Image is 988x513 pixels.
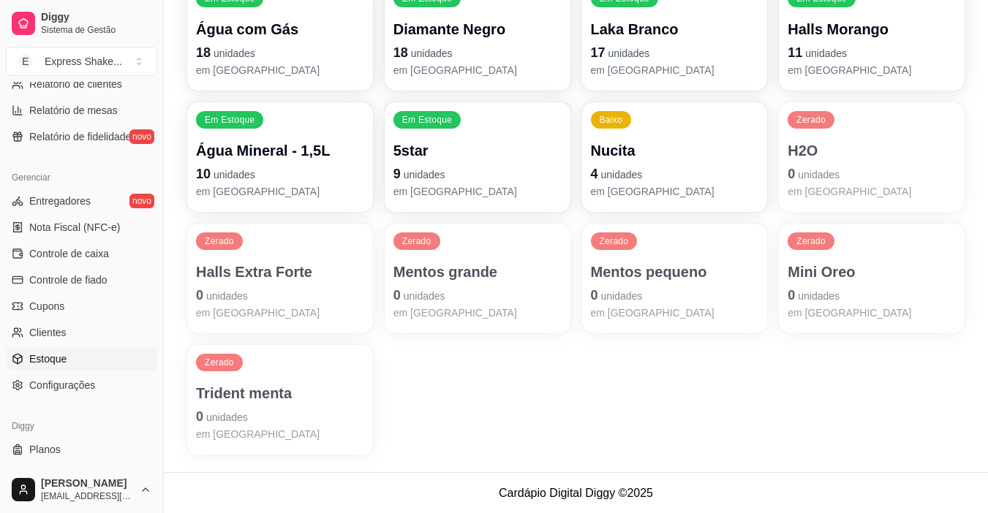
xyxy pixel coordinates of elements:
[6,72,157,96] a: Relatório de clientes
[214,169,255,180] span: unidades
[6,47,157,76] button: Select a team
[29,220,120,235] span: Nota Fiscal (NFC-e)
[6,216,157,239] a: Nota Fiscal (NFC-e)
[591,42,759,63] p: 17
[591,184,759,199] p: em [GEOGRAPHIC_DATA]
[805,47,847,59] span: unidades
[45,54,122,69] div: Express Shake ...
[187,345,373,455] button: ZeradoTrident menta0unidadesem [GEOGRAPHIC_DATA]
[6,438,157,461] a: Planos
[41,24,151,36] span: Sistema de Gestão
[18,54,33,69] span: E
[206,411,248,423] span: unidades
[411,47,453,59] span: unidades
[196,285,364,305] p: 0
[600,235,629,247] p: Zerado
[591,305,759,320] p: em [GEOGRAPHIC_DATA]
[402,114,452,126] p: Em Estoque
[196,383,364,403] p: Trident menta
[796,235,826,247] p: Zerado
[187,102,373,212] button: Em EstoqueÁgua Mineral - 1,5L10unidadesem [GEOGRAPHIC_DATA]
[196,42,364,63] p: 18
[6,347,157,370] a: Estoque
[798,169,840,180] span: unidades
[601,169,643,180] span: unidades
[779,102,965,212] button: ZeradoH2O0unidadesem [GEOGRAPHIC_DATA]
[6,6,157,41] a: DiggySistema de Gestão
[393,19,562,39] p: Diamante Negro
[582,224,768,333] button: ZeradoMentos pequeno0unidadesem [GEOGRAPHIC_DATA]
[788,184,956,199] p: em [GEOGRAPHIC_DATA]
[385,224,570,333] button: ZeradoMentos grande0unidadesem [GEOGRAPHIC_DATA]
[404,169,445,180] span: unidades
[6,268,157,292] a: Controle de fiado
[196,63,364,77] p: em [GEOGRAPHIC_DATA]
[393,305,562,320] p: em [GEOGRAPHIC_DATA]
[591,140,759,161] p: Nucita
[582,102,768,212] button: BaixoNucita4unidadesem [GEOGRAPHIC_DATA]
[788,19,956,39] p: Halls Morango
[6,99,157,122] a: Relatório de mesas
[393,262,562,282] p: Mentos grande
[205,357,234,368] p: Zerado
[6,321,157,344] a: Clientes
[29,77,122,91] span: Relatório de clientes
[29,129,131,144] span: Relatório de fidelidade
[402,235,431,247] p: Zerado
[788,262,956,282] p: Mini Oreo
[6,373,157,397] a: Configurações
[798,290,840,302] span: unidades
[29,442,61,457] span: Planos
[6,189,157,213] a: Entregadoresnovo
[779,224,965,333] button: ZeradoMini Oreo0unidadesem [GEOGRAPHIC_DATA]
[393,42,562,63] p: 18
[214,47,255,59] span: unidades
[6,414,157,438] div: Diggy
[196,19,364,39] p: Água com Gás
[591,164,759,184] p: 4
[788,305,956,320] p: em [GEOGRAPHIC_DATA]
[41,490,134,502] span: [EMAIL_ADDRESS][DOMAIN_NAME]
[196,427,364,441] p: em [GEOGRAPHIC_DATA]
[600,114,623,126] p: Baixo
[788,164,956,184] p: 0
[29,103,118,118] span: Relatório de mesas
[6,242,157,265] a: Controle de caixa
[196,262,364,282] p: Halls Extra Forte
[196,305,364,320] p: em [GEOGRAPHIC_DATA]
[796,114,826,126] p: Zerado
[41,477,134,490] span: [PERSON_NAME]
[6,125,157,148] a: Relatório de fidelidadenovo
[196,406,364,427] p: 0
[591,19,759,39] p: Laka Branco
[187,224,373,333] button: ZeradoHalls Extra Forte0unidadesem [GEOGRAPHIC_DATA]
[591,262,759,282] p: Mentos pequeno
[393,184,562,199] p: em [GEOGRAPHIC_DATA]
[196,184,364,199] p: em [GEOGRAPHIC_DATA]
[29,273,108,287] span: Controle de fiado
[29,378,95,392] span: Configurações
[29,299,64,313] span: Cupons
[788,42,956,63] p: 11
[788,63,956,77] p: em [GEOGRAPHIC_DATA]
[41,11,151,24] span: Diggy
[206,290,248,302] span: unidades
[196,140,364,161] p: Água Mineral - 1,5L
[385,102,570,212] button: Em Estoque5star9unidadesem [GEOGRAPHIC_DATA]
[6,472,157,507] button: [PERSON_NAME][EMAIL_ADDRESS][DOMAIN_NAME]
[591,285,759,305] p: 0
[205,114,254,126] p: Em Estoque
[393,164,562,184] p: 9
[601,290,643,302] span: unidades
[29,325,67,340] span: Clientes
[196,164,364,184] p: 10
[6,166,157,189] div: Gerenciar
[393,63,562,77] p: em [GEOGRAPHIC_DATA]
[29,194,91,208] span: Entregadores
[608,47,650,59] span: unidades
[205,235,234,247] p: Zerado
[404,290,445,302] span: unidades
[6,464,157,487] a: Precisa de ajuda?
[393,285,562,305] p: 0
[29,351,67,366] span: Estoque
